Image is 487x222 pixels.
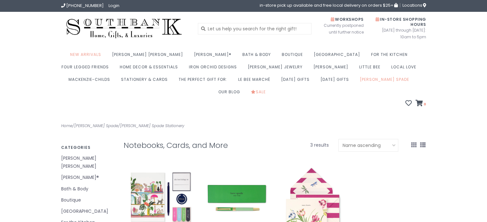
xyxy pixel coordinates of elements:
[248,63,306,75] a: [PERSON_NAME] Jewelry
[313,63,352,75] a: [PERSON_NAME]
[314,50,363,63] a: [GEOGRAPHIC_DATA]
[69,75,113,88] a: MacKenzie-Childs
[260,3,398,7] span: in-store pick up available and free local delivery on orders $25+
[242,50,274,63] a: Bath & Body
[218,88,243,100] a: Our Blog
[402,2,426,8] span: Locations
[61,196,114,204] a: Boutique
[194,50,235,63] a: [PERSON_NAME]®
[120,63,181,75] a: Home Decor & Essentials
[61,63,112,75] a: Four Legged Friends
[61,145,114,149] h3: Categories
[112,50,186,63] a: [PERSON_NAME] [PERSON_NAME]
[359,63,384,75] a: Little Bee
[120,123,184,128] a: [PERSON_NAME] Spade Stationery
[61,185,114,193] a: Bath & Body
[179,75,231,88] a: The perfect gift for:
[331,17,364,22] span: Workshops
[316,22,364,35] span: Currently postponed until further notice
[373,27,426,40] span: [DATE] through [DATE]: 10am to 5pm
[61,3,104,9] a: [PHONE_NUMBER]
[61,17,187,41] img: Southbank Gift Company -- Home, Gifts, and Luxuries
[310,142,329,148] span: 3 results
[371,50,411,63] a: For the Kitchen
[61,173,114,181] a: [PERSON_NAME]®
[109,3,119,9] a: Login
[360,75,412,88] a: [PERSON_NAME] Spade
[416,101,426,107] a: 0
[376,17,426,27] span: In-Store Shopping Hours
[282,50,306,63] a: Boutique
[61,123,72,128] a: Home
[400,3,426,7] a: Locations
[238,75,273,88] a: Le Bee Marché
[74,123,118,128] a: [PERSON_NAME] Spade
[124,141,259,149] h1: Notebooks, Cards, and More
[66,3,104,9] span: [PHONE_NUMBER]
[391,63,419,75] a: Local Love
[56,122,244,129] div: / /
[189,63,240,75] a: Iron Orchid Designs
[321,75,352,88] a: [DATE] Gifts
[198,23,312,34] input: Let us help you search for the right gift!
[70,50,104,63] a: New Arrivals
[251,88,269,100] a: Sale
[61,154,114,170] a: [PERSON_NAME] [PERSON_NAME]
[281,75,313,88] a: [DATE] Gifts
[423,102,426,107] span: 0
[121,75,171,88] a: Stationery & Cards
[61,207,114,215] a: [GEOGRAPHIC_DATA]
